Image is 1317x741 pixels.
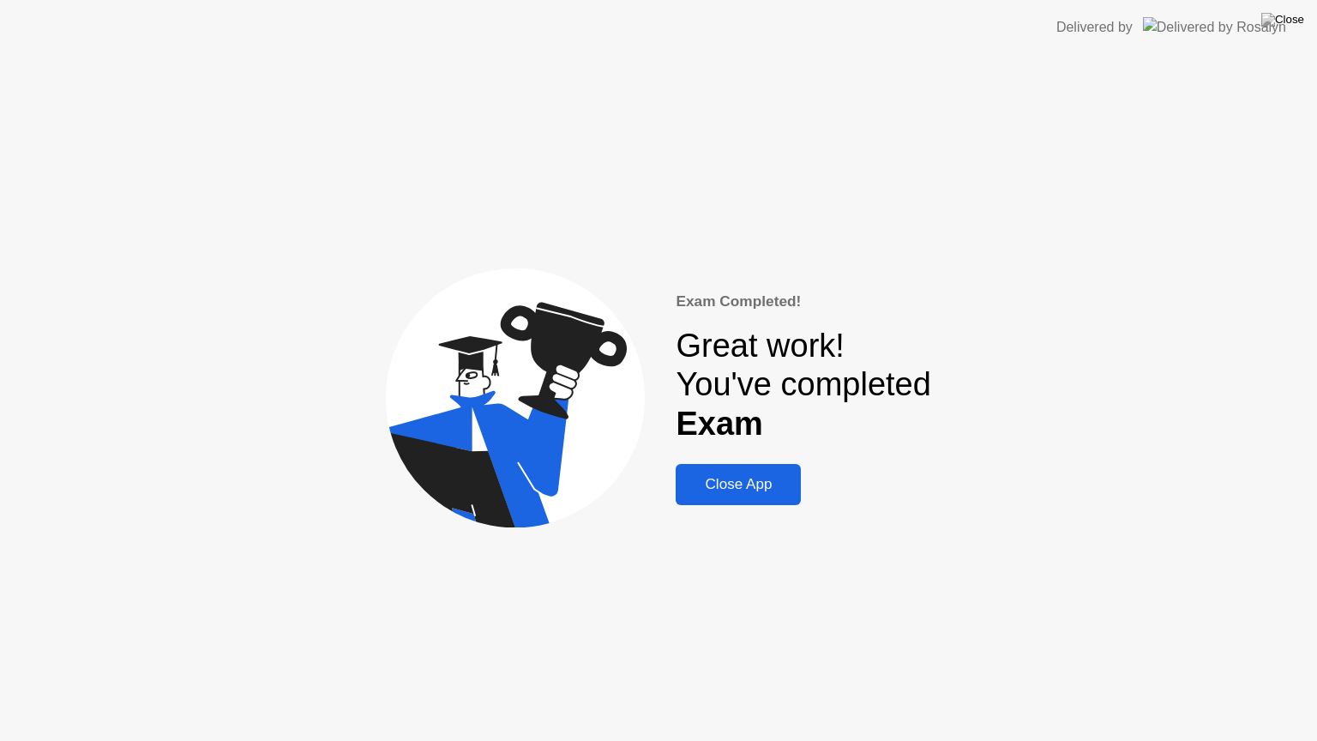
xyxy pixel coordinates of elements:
[1261,13,1304,27] img: Close
[676,406,762,442] b: Exam
[676,464,801,505] button: Close App
[681,476,796,493] div: Close App
[1056,17,1133,38] div: Delivered by
[676,327,930,444] div: Great work! You've completed
[676,291,930,313] div: Exam Completed!
[1143,17,1286,37] img: Delivered by Rosalyn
